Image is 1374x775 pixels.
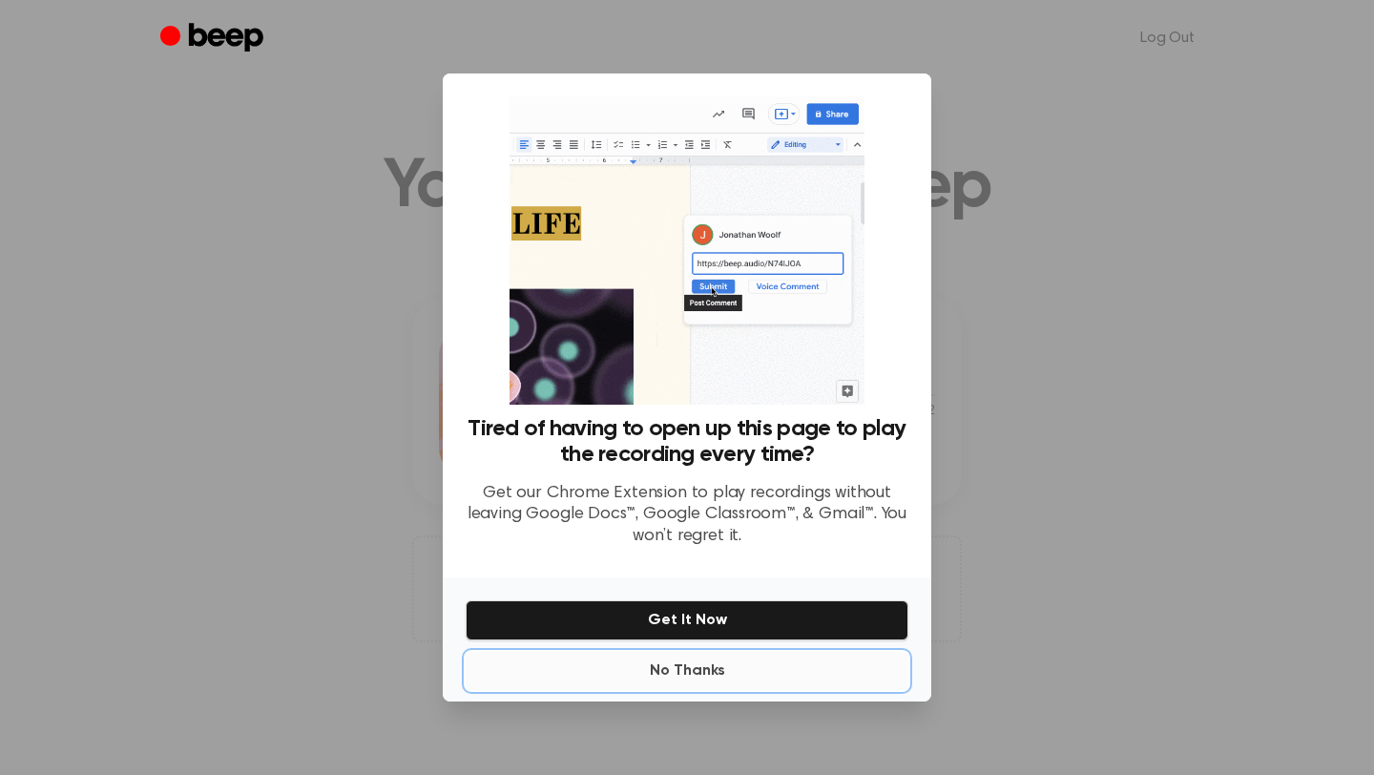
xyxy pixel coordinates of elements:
p: Get our Chrome Extension to play recordings without leaving Google Docs™, Google Classroom™, & Gm... [466,483,908,548]
h3: Tired of having to open up this page to play the recording every time? [466,416,908,468]
a: Beep [160,20,268,57]
a: Log Out [1121,15,1214,61]
button: Get It Now [466,600,908,640]
img: Beep extension in action [510,96,864,405]
button: No Thanks [466,652,908,690]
